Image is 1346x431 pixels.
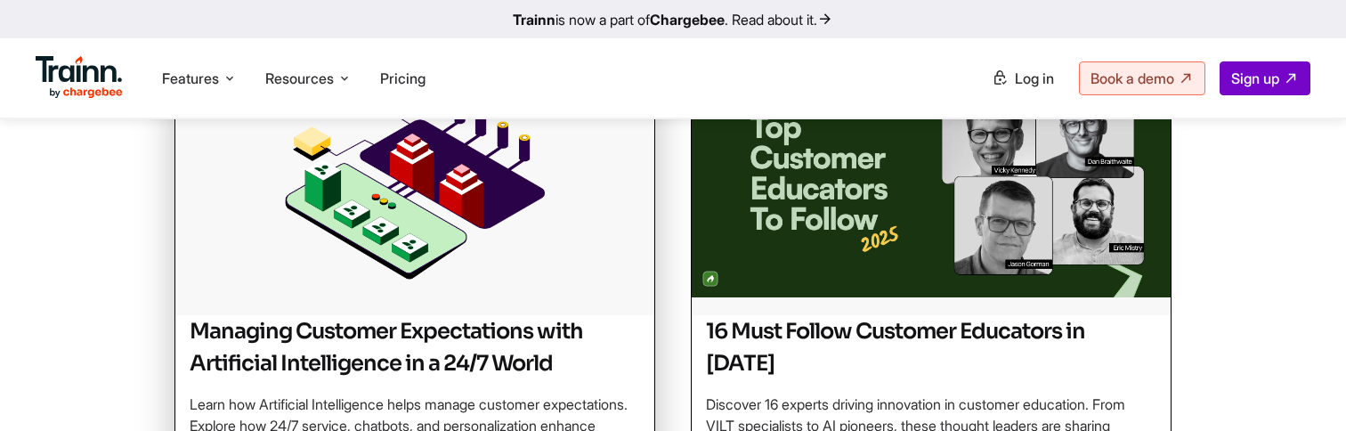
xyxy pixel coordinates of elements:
b: Trainn [513,11,555,28]
span: Sign up [1231,69,1279,87]
a: Pricing [380,69,426,87]
h2: Managing Customer Expectations with Artificial Intelligence in a 24/7 World [190,315,640,379]
b: Chargebee [650,11,725,28]
span: Book a demo [1091,69,1174,87]
img: 16 Must Follow Customer Educators in 2025 [692,44,1171,311]
img: Trainn Logo [36,56,123,99]
span: Log in [1015,69,1054,87]
img: Managing Customer Expectations with Artificial Intelligence in a 24/7 World [175,44,654,311]
iframe: Chat Widget [1257,346,1346,431]
a: Sign up [1220,61,1310,95]
a: Log in [981,62,1065,94]
span: Resources [265,69,334,88]
a: Book a demo [1079,61,1205,95]
span: Features [162,69,219,88]
h2: 16 Must Follow Customer Educators in [DATE] [706,315,1156,379]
